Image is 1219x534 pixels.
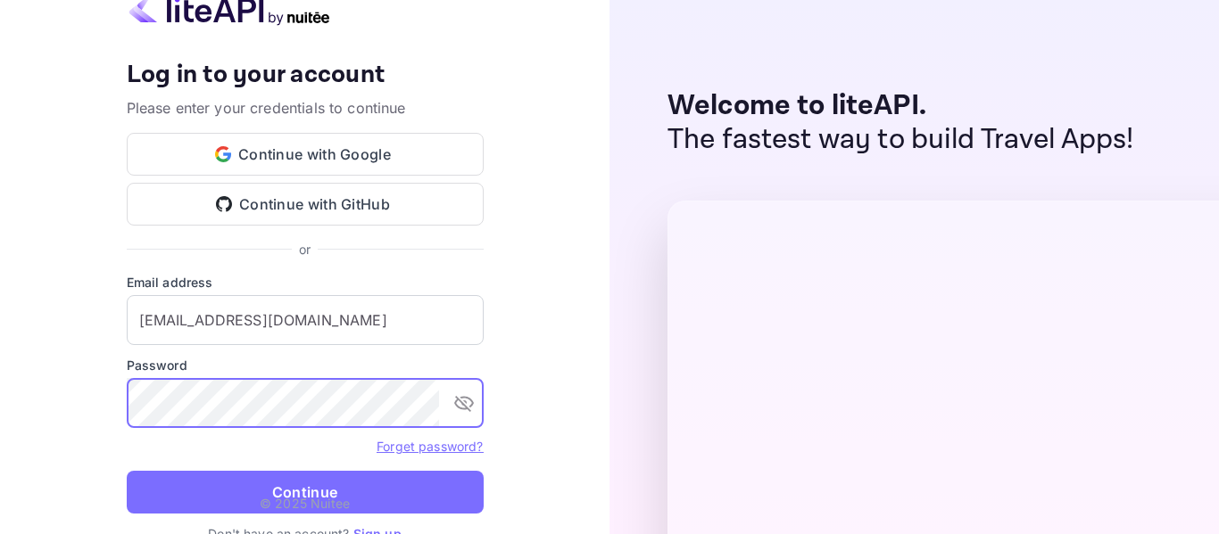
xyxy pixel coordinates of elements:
[446,385,482,421] button: toggle password visibility
[127,60,484,91] h4: Log in to your account
[127,183,484,226] button: Continue with GitHub
[260,494,350,513] p: © 2025 Nuitee
[299,240,311,259] p: or
[127,471,484,513] button: Continue
[127,133,484,176] button: Continue with Google
[127,273,484,292] label: Email address
[377,437,483,455] a: Forget password?
[668,123,1134,157] p: The fastest way to build Travel Apps!
[377,439,483,454] a: Forget password?
[127,356,484,374] label: Password
[415,392,436,414] keeper-lock: Open Keeper Popup
[127,295,484,345] input: Enter your email address
[127,97,484,119] p: Please enter your credentials to continue
[668,89,1134,123] p: Welcome to liteAPI.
